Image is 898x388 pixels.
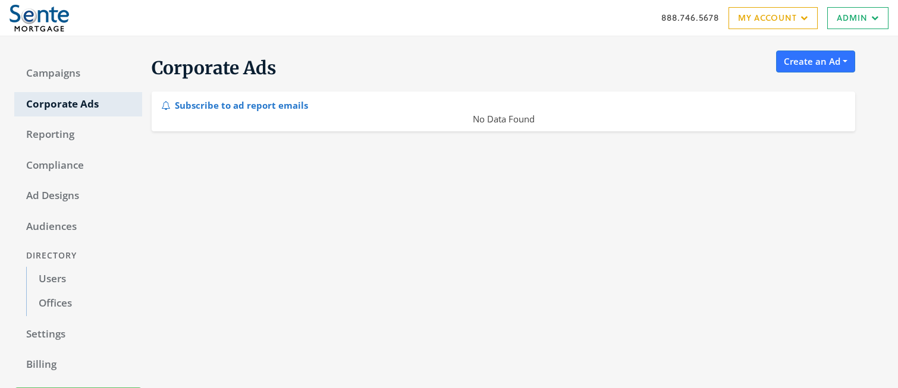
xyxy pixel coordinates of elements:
a: Settings [14,322,142,347]
a: My Account [729,7,818,29]
a: Campaigns [14,61,142,86]
div: Subscribe to ad report emails [161,96,308,112]
a: Ad Designs [14,184,142,209]
a: Audiences [14,214,142,239]
span: Corporate Ads [152,56,277,79]
div: Directory [14,245,142,267]
a: Users [26,267,142,292]
img: Adwerx [10,5,69,31]
a: Reporting [14,122,142,147]
button: Create an Ad [776,51,855,72]
a: Offices [26,291,142,316]
a: Admin [827,7,888,29]
div: No Data Found [152,112,855,126]
a: 888.746.5678 [661,11,719,24]
a: Compliance [14,153,142,178]
a: Billing [14,352,142,377]
a: Corporate Ads [14,92,142,117]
